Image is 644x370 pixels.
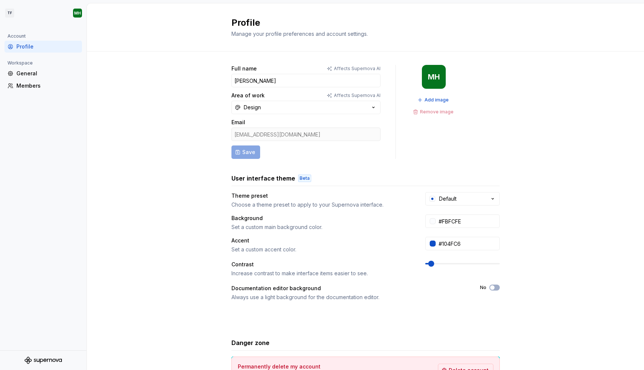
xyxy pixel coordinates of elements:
div: MH [428,74,440,80]
p: Affects Supernova AI [334,92,381,98]
span: Add image [424,97,449,103]
div: Always use a light background for the documentation editor. [231,294,467,301]
div: Increase contrast to make interface items easier to see. [231,270,412,277]
button: Default [425,192,500,206]
svg: Supernova Logo [25,357,62,364]
h3: User interface theme [231,174,295,183]
div: Default [439,195,457,203]
button: TFMH [1,5,85,21]
h3: Danger zone [231,338,269,347]
div: General [16,70,79,77]
span: Manage your profile preferences and account settings. [231,31,368,37]
div: Account [4,32,29,41]
div: Background [231,214,263,222]
div: Set a custom main background color. [231,223,412,231]
label: Area of work [231,92,265,99]
a: Profile [4,41,82,53]
div: Set a custom accent color. [231,246,412,253]
div: TF [5,9,14,18]
div: Profile [16,43,79,50]
input: #104FC6 [436,237,500,250]
a: Members [4,80,82,92]
label: Email [231,119,245,126]
a: General [4,68,82,79]
label: No [480,285,486,291]
div: Design [244,104,261,111]
div: Accent [231,237,249,244]
div: Choose a theme preset to apply to your Supernova interface. [231,201,412,208]
button: Add image [415,95,452,105]
div: Documentation editor background [231,285,321,292]
div: Theme preset [231,192,268,200]
div: Contrast [231,261,254,268]
div: Members [16,82,79,90]
input: #FFFFFF [436,214,500,228]
div: MH [74,10,81,16]
label: Full name [231,65,257,72]
p: Affects Supernova AI [334,66,381,72]
div: Workspace [4,59,36,68]
h2: Profile [231,17,491,29]
div: Beta [298,175,311,182]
